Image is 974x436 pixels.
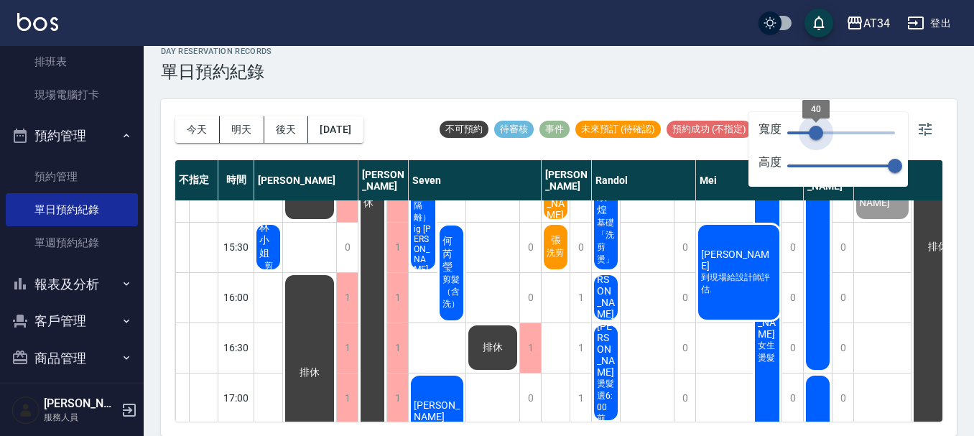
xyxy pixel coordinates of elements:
[570,223,591,272] div: 0
[570,374,591,423] div: 1
[539,123,570,136] span: 事件
[175,160,218,200] div: 不指定
[811,104,821,114] span: 40
[6,266,138,303] button: 報表及分析
[6,193,138,226] a: 單日預約紀錄
[519,323,541,373] div: 1
[440,123,488,136] span: 不可預約
[6,160,138,193] a: 預約管理
[832,374,853,423] div: 0
[218,323,254,373] div: 16:30
[218,373,254,423] div: 17:00
[674,323,695,373] div: 0
[755,340,779,364] span: 女生燙髮
[519,273,541,323] div: 0
[519,374,541,423] div: 0
[6,117,138,154] button: 預約管理
[175,116,220,143] button: 今天
[386,323,408,373] div: 1
[832,323,853,373] div: 0
[297,366,323,379] span: 排休
[781,323,803,373] div: 0
[161,47,272,56] h2: day Reservation records
[11,396,40,425] img: Person
[832,273,853,323] div: 0
[781,273,803,323] div: 0
[411,126,435,274] span: 補染髮根（含洗髮、頭皮隔離）ig [PERSON_NAME]
[759,122,781,144] span: 寬度
[570,323,591,373] div: 1
[6,302,138,340] button: 客戶管理
[218,272,254,323] div: 16:00
[386,374,408,423] div: 1
[220,116,264,143] button: 明天
[6,376,138,414] button: 紅利點數設定
[218,222,254,272] div: 15:30
[696,160,804,200] div: Mei
[594,320,618,378] span: [PERSON_NAME]
[674,223,695,272] div: 0
[44,411,117,424] p: 服務人員
[358,160,409,200] div: [PERSON_NAME]
[925,241,951,254] span: 排休
[440,235,464,274] span: 何芮瑩
[6,78,138,111] a: 現場電腦打卡
[336,273,358,323] div: 1
[336,374,358,423] div: 1
[409,160,542,200] div: Seven
[254,160,358,200] div: [PERSON_NAME]
[519,223,541,272] div: 0
[698,249,779,272] span: [PERSON_NAME]
[261,260,276,272] span: 剪
[264,116,309,143] button: 後天
[575,123,661,136] span: 未來預訂 (待確認)
[494,123,534,136] span: 待審核
[781,374,803,423] div: 0
[674,374,695,423] div: 0
[6,226,138,259] a: 單週預約紀錄
[570,273,591,323] div: 1
[698,272,779,296] span: 到現場給設計師評估.
[592,160,696,200] div: Randol
[17,13,58,31] img: Logo
[781,223,803,272] div: 0
[804,9,833,37] button: save
[544,247,567,259] span: 洗剪
[832,223,853,272] div: 0
[759,155,781,177] span: 高度
[44,396,117,411] h5: [PERSON_NAME]
[594,378,618,425] span: 燙髮選6:00前
[256,221,280,260] span: 林小姐
[386,273,408,323] div: 1
[548,234,564,247] span: 張
[674,273,695,323] div: 0
[336,223,358,272] div: 0
[863,14,890,32] div: AT34
[6,45,138,78] a: 排班表
[6,340,138,377] button: 商品管理
[594,262,618,320] span: [PERSON_NAME]
[218,160,254,200] div: 時間
[411,399,463,422] span: [PERSON_NAME]
[440,274,464,310] span: 剪髮（含洗）
[542,160,592,200] div: [PERSON_NAME]
[594,217,618,266] span: 基礎「洗剪燙」
[840,9,896,38] button: AT34
[336,323,358,373] div: 1
[901,10,957,37] button: 登出
[161,62,272,82] h3: 單日預約紀錄
[480,341,506,354] span: 排休
[386,223,408,272] div: 1
[667,123,752,136] span: 預約成功 (不指定)
[308,116,363,143] button: [DATE]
